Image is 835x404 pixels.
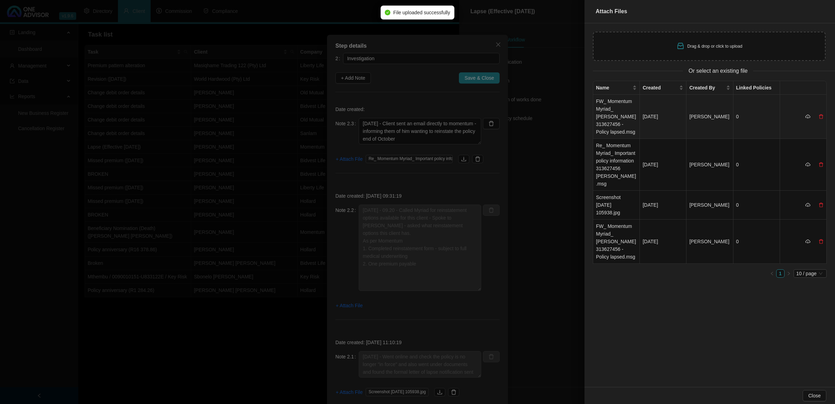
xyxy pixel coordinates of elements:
[776,269,785,278] li: 1
[689,84,724,92] span: Created By
[733,220,780,264] td: 0
[819,162,824,167] span: delete
[794,269,827,278] div: Page Size
[768,269,776,278] button: left
[803,390,826,401] button: Close
[640,95,686,139] td: [DATE]
[393,9,450,16] span: File uploaded successfully
[689,114,729,119] span: [PERSON_NAME]
[819,239,824,244] span: delete
[819,203,824,207] span: delete
[686,81,733,95] th: Created By
[733,95,780,139] td: 0
[805,114,810,119] span: cloud-download
[689,162,729,167] span: [PERSON_NAME]
[777,270,784,277] a: 1
[640,81,686,95] th: Created
[770,271,774,276] span: left
[805,162,810,167] span: cloud-download
[643,84,678,92] span: Created
[796,270,824,277] span: 10 / page
[640,191,686,220] td: [DATE]
[687,44,742,49] span: Drag & drop or click to upload
[805,203,810,207] span: cloud-download
[785,269,793,278] button: right
[596,84,631,92] span: Name
[596,8,627,14] span: Attach Files
[689,202,729,208] span: [PERSON_NAME]
[593,139,640,191] td: Re_ Momentum Myriad_ Important policy information 313627456 [PERSON_NAME].msg
[733,81,780,95] th: Linked Policies
[819,114,824,119] span: delete
[808,392,821,399] span: Close
[689,239,729,244] span: [PERSON_NAME]
[733,191,780,220] td: 0
[785,269,793,278] li: Next Page
[733,139,780,191] td: 0
[640,220,686,264] td: [DATE]
[676,42,685,50] span: inbox
[787,271,791,276] span: right
[683,66,753,75] span: Or select an existing file
[593,81,640,95] th: Name
[593,95,640,139] td: FW_ Momentum Myriad_ [PERSON_NAME] 313627456 - Policy lapsed.msg
[385,10,390,15] span: check-circle
[805,239,810,244] span: cloud-download
[768,269,776,278] li: Previous Page
[593,191,640,220] td: Screenshot [DATE] 105938.jpg
[640,139,686,191] td: [DATE]
[593,220,640,264] td: FW_ Momentum Myriad_ [PERSON_NAME] 313627456 - Policy lapsed.msg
